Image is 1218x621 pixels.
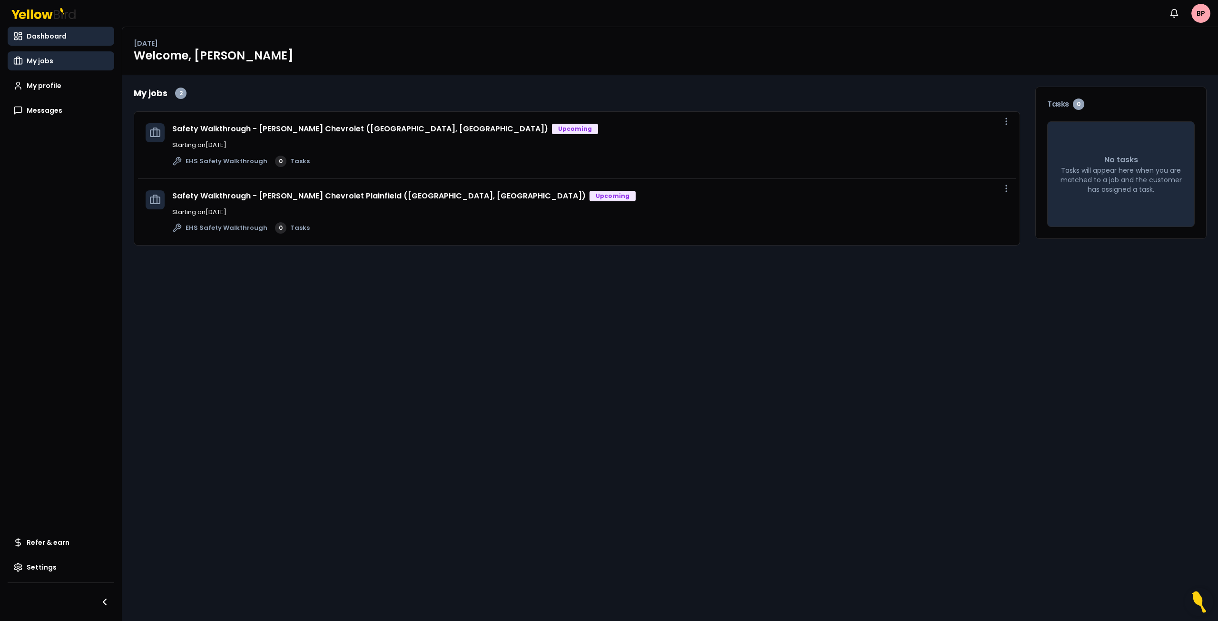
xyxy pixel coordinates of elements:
[8,76,114,95] a: My profile
[1059,166,1183,194] p: Tasks will appear here when you are matched to a job and the customer has assigned a task.
[27,81,61,90] span: My profile
[27,106,62,115] span: Messages
[589,191,636,201] div: Upcoming
[1047,99,1195,110] h3: Tasks
[1104,154,1138,166] p: No tasks
[275,156,310,167] a: 0Tasks
[134,87,167,100] h2: My jobs
[27,562,57,572] span: Settings
[1191,4,1210,23] span: BP
[172,207,1008,217] p: Starting on [DATE]
[172,140,1008,150] p: Starting on [DATE]
[134,48,1207,63] h1: Welcome, [PERSON_NAME]
[8,27,114,46] a: Dashboard
[8,533,114,552] a: Refer & earn
[8,101,114,120] a: Messages
[186,223,267,233] span: EHS Safety Walkthrough
[27,31,67,41] span: Dashboard
[552,124,598,134] div: Upcoming
[172,190,586,201] a: Safety Walkthrough - [PERSON_NAME] Chevrolet Plainfield ([GEOGRAPHIC_DATA], [GEOGRAPHIC_DATA])
[1185,588,1213,616] button: Open Resource Center
[1073,99,1084,110] div: 0
[175,88,187,99] div: 2
[275,222,310,234] a: 0Tasks
[8,558,114,577] a: Settings
[186,157,267,166] span: EHS Safety Walkthrough
[134,39,158,48] p: [DATE]
[172,123,548,134] a: Safety Walkthrough - [PERSON_NAME] Chevrolet ([GEOGRAPHIC_DATA], [GEOGRAPHIC_DATA])
[8,51,114,70] a: My jobs
[275,222,286,234] div: 0
[275,156,286,167] div: 0
[27,538,69,547] span: Refer & earn
[27,56,53,66] span: My jobs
